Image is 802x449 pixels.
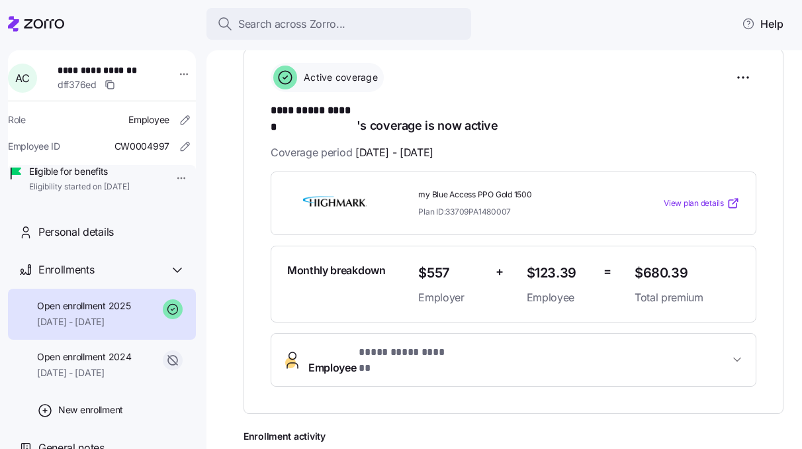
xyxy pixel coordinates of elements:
span: Enrollment activity [244,430,783,443]
span: Plan ID: 33709PA1480007 [418,206,511,217]
span: New enrollment [58,403,123,417]
h1: 's coverage is now active [271,103,756,134]
span: Employee [128,113,169,126]
button: Search across Zorro... [206,8,471,40]
span: my Blue Access PPO Gold 1500 [418,189,624,201]
span: Enrollments [38,262,94,278]
span: Open enrollment 2024 [37,350,131,364]
span: $680.39 [635,262,740,284]
span: $557 [418,262,485,284]
span: CW0004997 [114,140,169,153]
span: [DATE] - [DATE] [355,144,433,161]
span: Employee ID [8,140,60,153]
span: Personal details [38,224,114,240]
span: Employer [418,289,485,306]
span: Help [742,16,783,32]
img: Highmark BlueCross BlueShield [287,188,382,219]
a: View plan details [664,197,740,210]
span: Eligible for benefits [29,165,130,178]
span: Monthly breakdown [287,262,386,279]
span: Employee [308,344,449,376]
span: Employee [527,289,594,306]
span: Role [8,113,26,126]
span: Open enrollment 2025 [37,299,130,313]
span: = [603,262,611,281]
button: Help [731,11,794,37]
span: Search across Zorro... [238,16,345,32]
span: View plan details [664,197,724,210]
span: [DATE] - [DATE] [37,315,130,328]
span: Coverage period [271,144,433,161]
span: Active coverage [300,71,378,84]
span: A C [15,73,29,83]
span: $123.39 [527,262,594,284]
span: + [496,262,504,281]
span: Total premium [635,289,740,306]
span: dff376ed [58,78,97,91]
span: [DATE] - [DATE] [37,366,131,379]
span: Eligibility started on [DATE] [29,181,130,193]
